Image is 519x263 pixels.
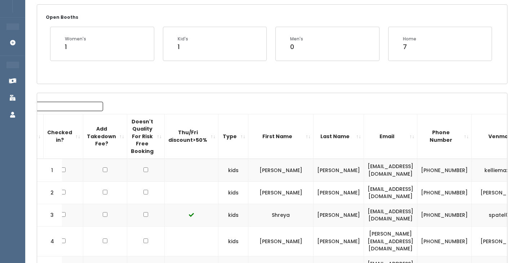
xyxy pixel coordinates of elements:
td: [PERSON_NAME] [314,226,364,256]
small: Open Booths [46,14,78,20]
div: 7 [403,42,416,52]
td: [PERSON_NAME] [248,226,314,256]
td: [PHONE_NUMBER] [417,159,472,181]
div: Women's [65,36,86,42]
th: Last Name: activate to sort column ascending [314,114,364,159]
td: [PERSON_NAME] [248,159,314,181]
th: Checked in?: activate to sort column ascending [44,114,83,159]
th: Doesn't Quality For Risk Free Booking : activate to sort column ascending [127,114,165,159]
td: [EMAIL_ADDRESS][DOMAIN_NAME] [364,204,417,226]
td: [PHONE_NUMBER] [417,226,472,256]
th: Type: activate to sort column ascending [218,114,248,159]
th: Thu/Fri discount&gt;50%: activate to sort column ascending [165,114,218,159]
td: [EMAIL_ADDRESS][DOMAIN_NAME] [364,181,417,204]
td: [PERSON_NAME] [314,181,364,204]
td: kids [218,226,248,256]
td: kids [218,181,248,204]
td: [PERSON_NAME][EMAIL_ADDRESS][DOMAIN_NAME] [364,226,417,256]
td: [PHONE_NUMBER] [417,181,472,204]
td: kids [218,159,248,181]
th: Phone Number: activate to sort column ascending [417,114,472,159]
div: 1 [65,42,86,52]
td: 2 [37,181,62,204]
td: [PHONE_NUMBER] [417,204,472,226]
td: Shreya [248,204,314,226]
th: First Name: activate to sort column ascending [248,114,314,159]
div: 0 [290,42,303,52]
td: kids [218,204,248,226]
div: Home [403,36,416,42]
td: 4 [37,226,62,256]
div: Men's [290,36,303,42]
td: 3 [37,204,62,226]
th: Add Takedown Fee?: activate to sort column ascending [83,114,127,159]
input: Search: [11,102,103,111]
div: 1 [178,42,188,52]
div: Kid's [178,36,188,42]
td: [EMAIL_ADDRESS][DOMAIN_NAME] [364,159,417,181]
td: [PERSON_NAME] [248,181,314,204]
td: 1 [37,159,62,181]
td: [PERSON_NAME] [314,159,364,181]
th: Email: activate to sort column ascending [364,114,417,159]
td: [PERSON_NAME] [314,204,364,226]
